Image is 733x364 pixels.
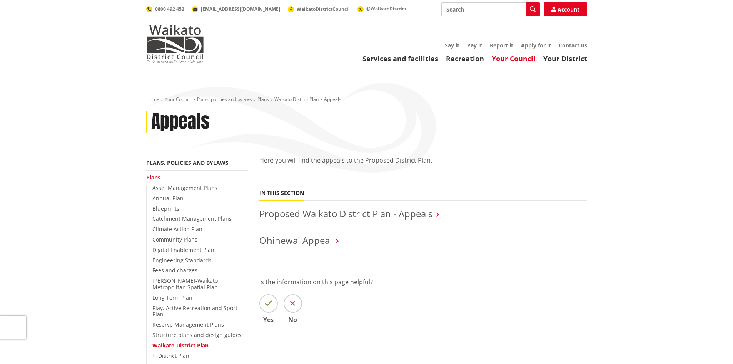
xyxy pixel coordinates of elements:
a: Pay it [467,42,482,49]
p: Here you will find the appeals to the Proposed District Plan. [259,156,587,165]
a: Asset Management Plans [152,184,217,191]
a: Your Council [492,54,536,63]
a: 0800 492 452 [146,6,184,12]
a: Blueprints [152,205,179,212]
nav: breadcrumb [146,96,587,103]
a: Report it [490,42,513,49]
a: Catchment Management Plans [152,215,232,222]
a: Recreation [446,54,484,63]
a: Plans, policies and bylaws [146,159,229,166]
a: Reserve Management Plans [152,321,224,328]
a: Plans [146,174,160,181]
img: Waikato District Council - Te Kaunihera aa Takiwaa o Waikato [146,25,204,63]
a: @WaikatoDistrict [357,5,406,12]
span: WaikatoDistrictCouncil [297,6,350,12]
a: Services and facilities [362,54,438,63]
a: Waikato District Plan [152,342,209,349]
span: [EMAIL_ADDRESS][DOMAIN_NAME] [201,6,280,12]
a: Home [146,96,159,102]
a: Play, Active Recreation and Sport Plan [152,304,237,318]
a: District Plan [158,352,189,359]
span: Appeals [324,96,341,102]
a: Plans, policies and bylaws [197,96,252,102]
a: Say it [445,42,459,49]
a: Structure plans and design guides [152,331,242,339]
a: WaikatoDistrictCouncil [288,6,350,12]
a: Proposed Waikato District Plan - Appeals [259,207,432,220]
a: Apply for it [521,42,551,49]
p: Is the information on this page helpful? [259,277,587,287]
a: Digital Enablement Plan [152,246,214,253]
a: Community Plans [152,236,197,243]
span: 0800 492 452 [155,6,184,12]
a: Contact us [559,42,587,49]
a: [EMAIL_ADDRESS][DOMAIN_NAME] [192,6,280,12]
h1: Appeals [151,111,210,133]
span: @WaikatoDistrict [366,5,406,12]
a: Fees and charges [152,267,197,274]
a: Plans [257,96,269,102]
a: Long Term Plan [152,294,192,301]
h5: In this section [259,190,304,196]
a: Annual Plan [152,195,184,202]
a: Your Council [165,96,192,102]
a: Account [544,2,587,16]
input: Search input [441,2,540,16]
a: Engineering Standards [152,257,212,264]
a: [PERSON_NAME]-Waikato Metropolitan Spatial Plan [152,277,218,291]
a: Your District [543,54,587,63]
span: Yes [259,317,278,323]
span: No [284,317,302,323]
a: Waikato District Plan [274,96,319,102]
a: Climate Action Plan [152,225,202,233]
a: Ohinewai Appeal [259,234,332,247]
